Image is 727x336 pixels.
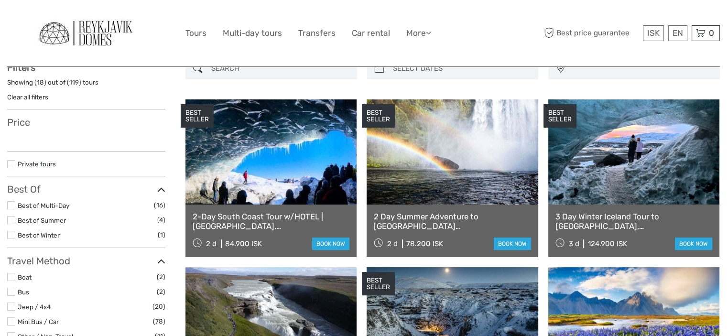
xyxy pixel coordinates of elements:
[7,62,35,73] strong: Filters
[18,318,59,325] a: Mini Bus / Car
[154,200,165,211] span: (16)
[374,212,531,231] a: 2 Day Summer Adventure to [GEOGRAPHIC_DATA] [GEOGRAPHIC_DATA], Glacier Hiking, [GEOGRAPHIC_DATA],...
[223,26,282,40] a: Multi-day tours
[18,273,32,281] a: Boat
[37,78,44,87] label: 18
[494,238,531,250] a: book now
[362,272,395,296] div: BEST SELLER
[158,229,165,240] span: (1)
[542,25,640,41] span: Best price guarantee
[352,26,390,40] a: Car rental
[207,60,352,77] input: SEARCH
[157,286,165,297] span: (2)
[18,231,60,239] a: Best of Winter
[157,271,165,282] span: (2)
[18,217,66,224] a: Best of Summer
[153,316,165,327] span: (78)
[707,28,716,38] span: 0
[7,93,48,101] a: Clear all filters
[312,238,349,250] a: book now
[18,303,51,311] a: Jeep / 4x4
[7,117,165,128] h3: Price
[675,238,712,250] a: book now
[18,288,29,296] a: Bus
[157,215,165,226] span: (4)
[647,28,660,38] span: ISK
[152,301,165,312] span: (20)
[225,239,262,248] div: 84.900 ISK
[193,212,349,231] a: 2-Day South Coast Tour w/HOTEL | [GEOGRAPHIC_DATA], [GEOGRAPHIC_DATA], [GEOGRAPHIC_DATA] & Waterf...
[668,25,687,41] div: EN
[18,202,69,209] a: Best of Multi-Day
[387,239,398,248] span: 2 d
[406,239,443,248] div: 78.200 ISK
[362,104,395,128] div: BEST SELLER
[568,239,579,248] span: 3 d
[69,78,79,87] label: 119
[406,26,431,40] a: More
[555,212,712,231] a: 3 Day Winter Iceland Tour to [GEOGRAPHIC_DATA], [GEOGRAPHIC_DATA], [GEOGRAPHIC_DATA] and [GEOGRAP...
[33,15,139,52] img: General Info:
[587,239,627,248] div: 124.900 ISK
[7,255,165,267] h3: Travel Method
[206,239,217,248] span: 2 d
[185,26,206,40] a: Tours
[389,60,534,77] input: SELECT DATES
[298,26,336,40] a: Transfers
[7,184,165,195] h3: Best Of
[7,78,165,93] div: Showing ( ) out of ( ) tours
[543,104,576,128] div: BEST SELLER
[181,104,214,128] div: BEST SELLER
[18,160,56,168] a: Private tours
